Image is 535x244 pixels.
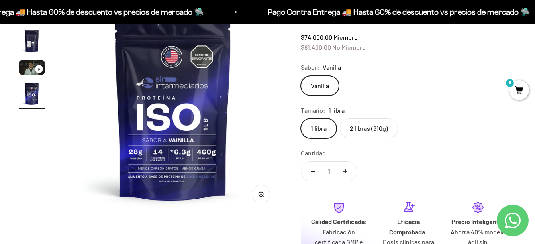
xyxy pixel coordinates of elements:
span: $74.000,00 [301,33,332,41]
strong: Precio Inteligente: [451,218,505,225]
span: Miembro [333,33,358,41]
button: Ir al artículo 4 [19,81,45,109]
mark: 0 [505,78,515,88]
label: Cantidad: [301,148,328,158]
strong: Eficacia Comprobada: [389,218,427,236]
button: Ir al artículo 2 [19,28,45,56]
legend: Tamaño: [301,105,325,116]
span: No Miembro [332,43,366,51]
span: Vanilla [323,62,341,73]
span: $81.400,00 [301,43,331,51]
span: 1 libra [329,105,345,116]
legend: Sabor: [301,62,319,73]
a: 0 [509,87,529,95]
img: Proteína Aislada ISO - Vainilla [19,28,45,54]
button: Reducir cantidad [301,162,324,181]
strong: Calidad Certificada: [311,218,367,225]
button: Ir al artículo 3 [19,60,45,77]
p: Pago Contra Entrega 🚚 Hasta 60% de descuento vs precios de mercado 🛸 [266,6,529,18]
button: Aumentar cantidad [334,162,357,181]
img: Proteína Aislada ISO - Vainilla [19,81,45,106]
